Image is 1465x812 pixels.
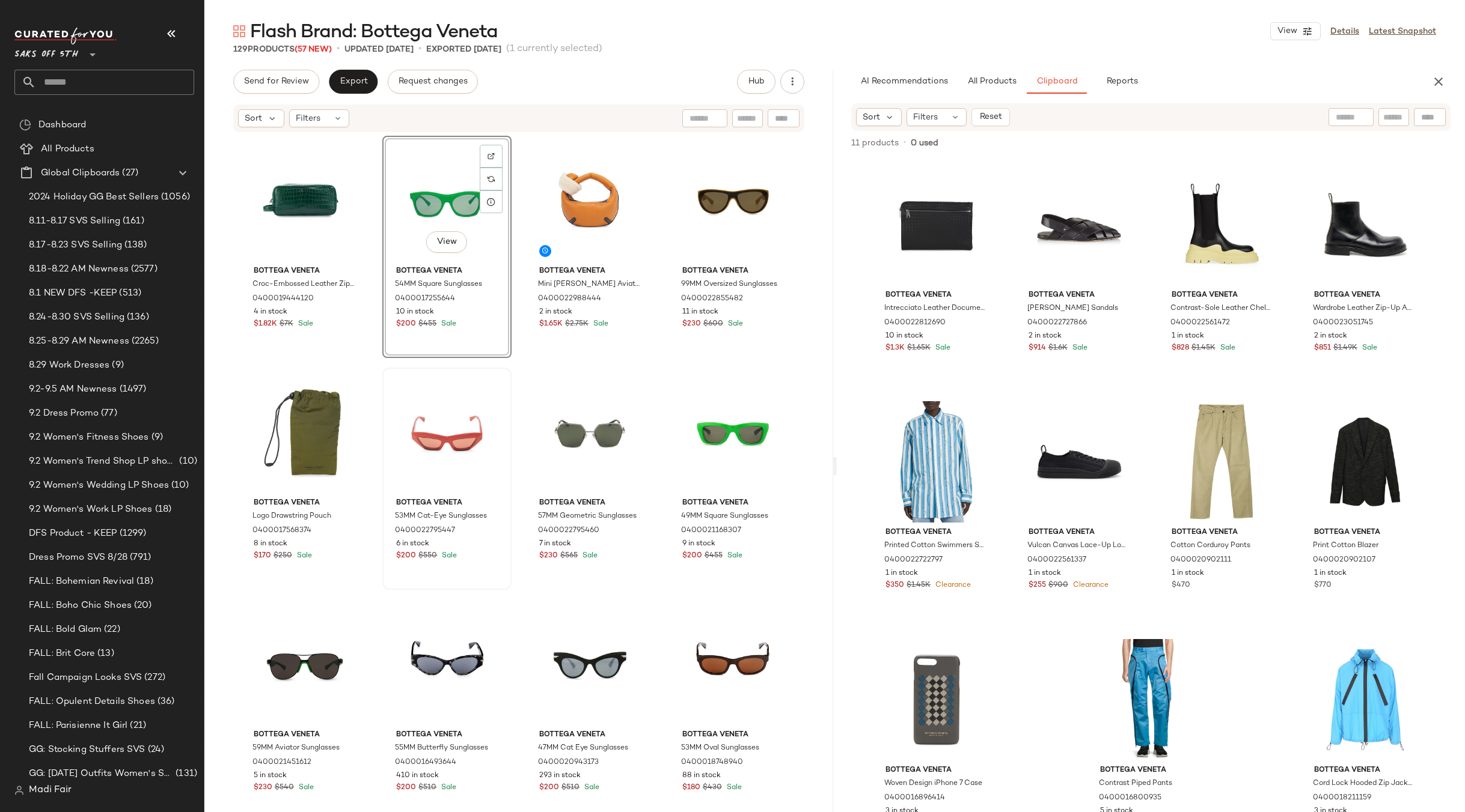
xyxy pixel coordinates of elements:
span: 9.2 Women's Fitness Shoes [29,431,149,444]
span: 0400020943173 [538,757,599,768]
span: FALL: Bohemian Revival [29,575,134,589]
span: (21) [127,719,146,733]
span: (20) [132,599,152,613]
span: 0400016800935 [1099,793,1161,804]
img: 0400018211159 [1304,639,1425,760]
span: Fall Campaign Looks SVS [29,671,142,685]
span: (1497) [117,383,147,396]
span: Global Clipboards [41,166,120,180]
span: $180 [682,783,700,793]
span: Sale [726,320,743,328]
span: Reset [979,112,1002,122]
span: 0400022722797 [884,555,943,566]
span: 0400023051745 [1313,318,1373,329]
span: 2 in stock [539,307,572,318]
span: All Products [41,142,94,156]
button: Reset [971,108,1010,126]
span: 8.18-8.22 AM Newness [29,262,129,276]
img: 0400021168307 [673,372,794,493]
span: Clearance [933,581,971,589]
span: 57MM Geometric Sunglasses [538,511,637,522]
span: Dress Promo SVS 8/28 [29,551,127,565]
span: 99MM Oversized Sunglasses [681,279,777,290]
span: $1.45K [1191,343,1216,354]
span: • [337,42,340,56]
span: 0 used [911,137,938,150]
span: • [904,138,906,148]
span: Sale [1218,344,1235,352]
span: Bottega Veneta [1029,290,1130,301]
span: 1 in stock [1029,568,1061,579]
span: Filters [296,112,320,125]
img: 0400020902111 [1162,401,1283,523]
span: (22) [102,623,120,637]
span: 0400020902111 [1170,555,1231,566]
span: 0400018211159 [1313,793,1371,804]
span: 0400022795447 [395,526,455,536]
span: (138) [122,238,147,252]
span: $828 [1172,343,1189,354]
img: 0400018748940 [673,604,794,725]
span: 8.25-8.29 AM Newness [29,335,129,348]
span: Cotton Corduroy Pants [1170,541,1250,551]
img: 0400020902107 [1304,401,1425,523]
span: Clipboard [1036,77,1077,86]
span: $550 [418,551,437,562]
span: Bottega Veneta [885,765,987,776]
img: 0400016800935 [1090,639,1211,760]
span: Bottega Veneta [254,498,355,509]
span: (272) [142,671,165,685]
span: $1.65K [539,319,563,330]
span: Bottega Veneta [254,730,355,741]
span: 0400021168307 [681,526,741,536]
img: 0400023051745_BLACK [1304,164,1425,285]
span: Bottega Veneta [254,266,355,277]
span: Printed Cotton Swimmers Shirt [884,541,986,551]
span: 0400018748940 [681,757,743,768]
span: Print Cotton Blazer [1313,541,1378,551]
span: Flash Brand: Bottega Veneta [250,20,498,44]
span: 9.2 Women's Work LP Shoes [29,503,153,517]
span: $230 [254,783,272,793]
img: 0400017255644 [387,140,507,261]
span: Sale [295,552,312,560]
span: 0400016896414 [884,793,945,804]
span: 9 in stock [682,539,715,550]
span: 0400017568374 [252,526,311,536]
span: $230 [682,319,701,330]
span: Sale [725,552,742,560]
span: 8.11-8.17 SVS Selling [29,214,120,228]
span: $1.49K [1333,343,1357,354]
span: 293 in stock [539,771,581,781]
span: (161) [120,214,144,228]
span: FALL: Brit Core [29,647,95,661]
span: (513) [117,286,141,300]
span: 410 in stock [396,771,439,781]
img: svg%3e [488,153,495,160]
span: Saks OFF 5TH [14,41,78,62]
span: $200 [396,551,416,562]
span: Sort [863,111,880,124]
span: 0400019444120 [252,294,314,304]
p: Exported [DATE] [426,43,501,56]
span: $565 [560,551,578,562]
span: 8.1 NEW DFS -KEEP [29,286,117,300]
span: $1.6K [1048,343,1068,354]
span: 55MM Butterfly Sunglasses [395,743,488,754]
p: updated [DATE] [344,43,414,56]
img: 0400017568374 [244,372,365,493]
span: FALL: Parisienne It Girl [29,719,127,733]
span: 2 in stock [1314,331,1347,342]
span: AI Recommendations [860,77,947,86]
span: 8.17-8.23 SVS Selling [29,238,122,252]
span: 49MM Square Sunglasses [681,511,768,522]
span: 129 [233,45,248,54]
span: 2 in stock [1029,331,1062,342]
span: 1 in stock [1172,568,1204,579]
img: svg%3e [488,175,495,183]
span: 47MM Cat Eye Sunglasses [538,743,628,754]
span: Request changes [398,77,468,86]
span: $7K [280,319,293,330]
span: Mini [PERSON_NAME] Aviator Leather & Shearling Bag [538,279,640,290]
span: $510 [418,783,436,793]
